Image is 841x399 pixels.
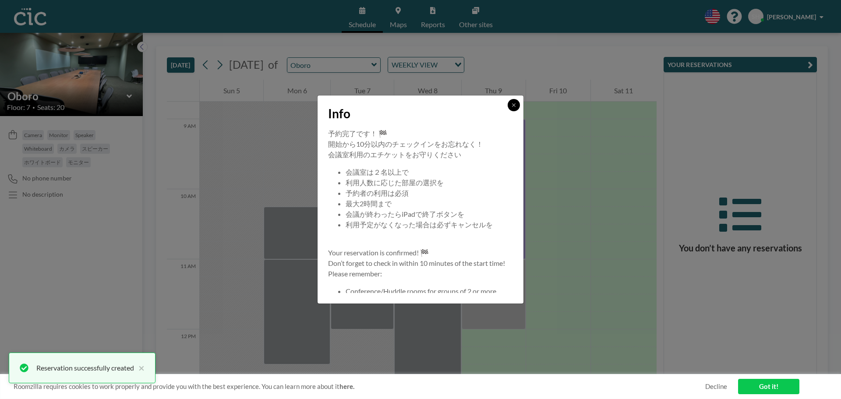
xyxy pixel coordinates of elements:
[328,106,350,121] span: Info
[328,140,483,148] span: 開始から10分以内のチェックインをお忘れなく！
[36,363,134,373] div: Reservation successfully created
[328,269,382,278] span: Please remember:
[134,363,145,373] button: close
[328,248,429,257] span: Your reservation is confirmed! 🏁
[328,150,461,159] span: 会議室利用のエチケットをお守りください
[346,220,493,229] span: 利用予定がなくなった場合は必ずキャンセルを
[346,287,496,295] span: Conference/Huddle rooms for groups of 2 or more
[346,189,409,197] span: 予約者の利用は必須
[346,168,409,176] span: 会議室は２名以上で
[346,199,392,208] span: 最大2時間まで
[328,259,505,267] span: Don’t forget to check in within 10 minutes of the start time!
[328,129,387,138] span: 予約完了です！ 🏁
[14,382,705,391] span: Roomzilla requires cookies to work properly and provide you with the best experience. You can lea...
[346,178,444,187] span: 利用人数に応じた部屋の選択を
[339,382,354,390] a: here.
[738,379,799,394] a: Got it!
[346,210,464,218] span: 会議が終わったらiPadで終了ボタンを
[705,382,727,391] a: Decline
